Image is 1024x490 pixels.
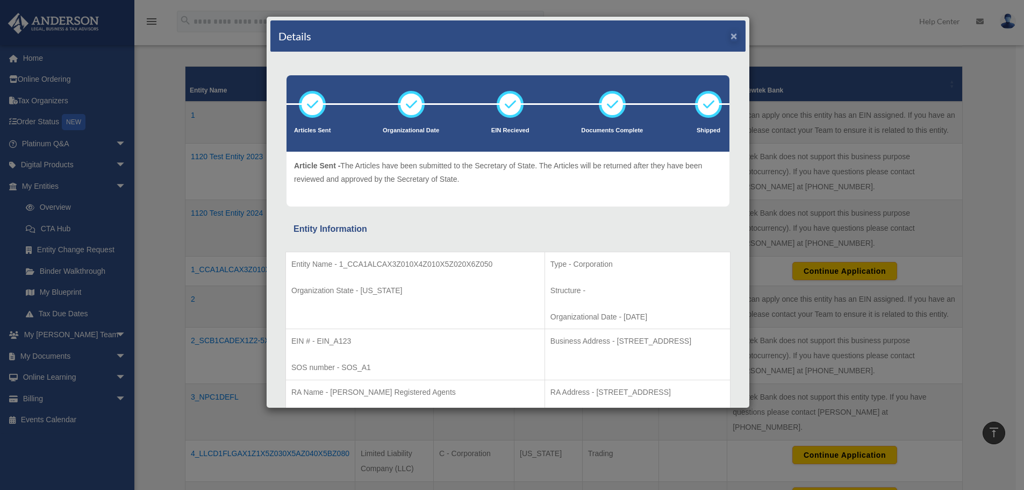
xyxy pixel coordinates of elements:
[550,335,725,348] p: Business Address - [STREET_ADDRESS]
[550,310,725,324] p: Organizational Date - [DATE]
[383,125,439,136] p: Organizational Date
[550,284,725,297] p: Structure -
[278,29,311,44] h4: Details
[731,30,737,41] button: ×
[491,125,529,136] p: EIN Recieved
[294,161,340,170] span: Article Sent -
[550,386,725,399] p: RA Address - [STREET_ADDRESS]
[695,125,722,136] p: Shipped
[291,258,539,271] p: Entity Name - 1_CCA1ALCAX3Z010X4Z010X5Z020X6Z050
[294,125,331,136] p: Articles Sent
[291,361,539,374] p: SOS number - SOS_A1
[293,222,722,237] div: Entity Information
[291,284,539,297] p: Organization State - [US_STATE]
[581,125,643,136] p: Documents Complete
[294,159,722,186] p: The Articles have been submitted to the Secretary of State. The Articles will be returned after t...
[291,386,539,399] p: RA Name - [PERSON_NAME] Registered Agents
[550,258,725,271] p: Type - Corporation
[291,335,539,348] p: EIN # - EIN_A123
